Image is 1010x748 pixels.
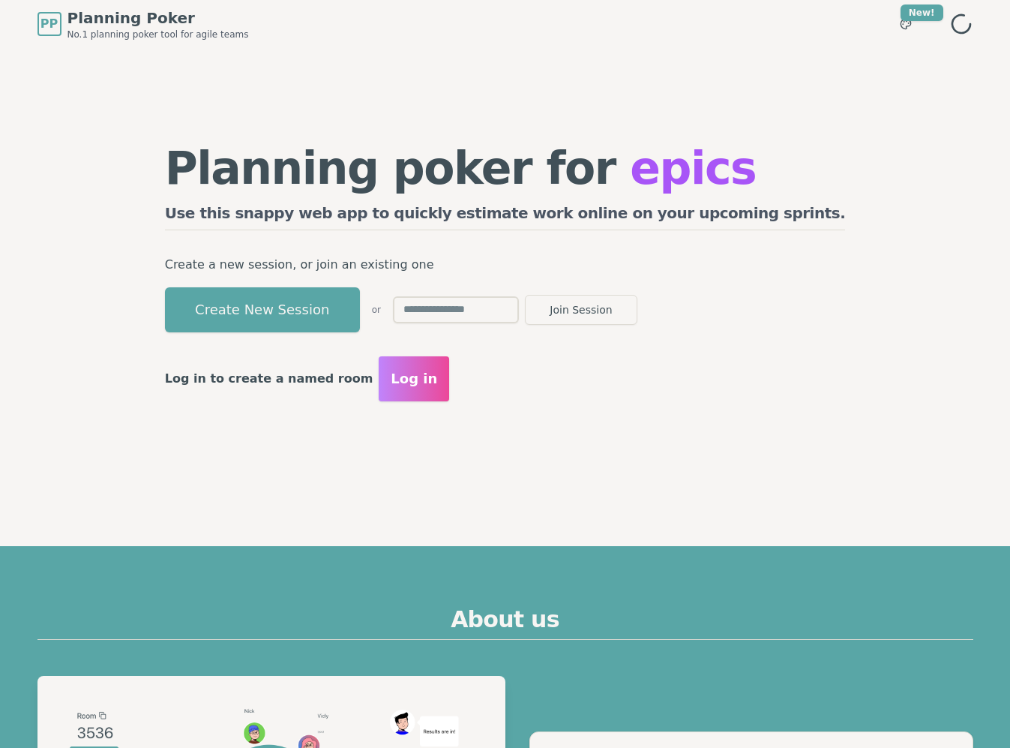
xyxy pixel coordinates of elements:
button: New! [892,11,919,38]
span: PP [40,15,58,33]
span: Planning Poker [67,8,249,29]
h2: About us [37,606,973,640]
p: Log in to create a named room [165,368,373,389]
span: or [372,304,381,316]
span: No.1 planning poker tool for agile teams [67,29,249,41]
div: New! [901,5,943,21]
h2: Use this snappy web app to quickly estimate work online on your upcoming sprints. [165,203,846,230]
h1: Planning poker for [165,146,846,191]
button: Create New Session [165,287,360,332]
button: Log in [379,356,449,401]
span: epics [630,142,756,194]
button: Join Session [525,295,637,325]
p: Create a new session, or join an existing one [165,254,846,275]
span: Log in [391,368,437,389]
a: PPPlanning PokerNo.1 planning poker tool for agile teams [37,8,249,41]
